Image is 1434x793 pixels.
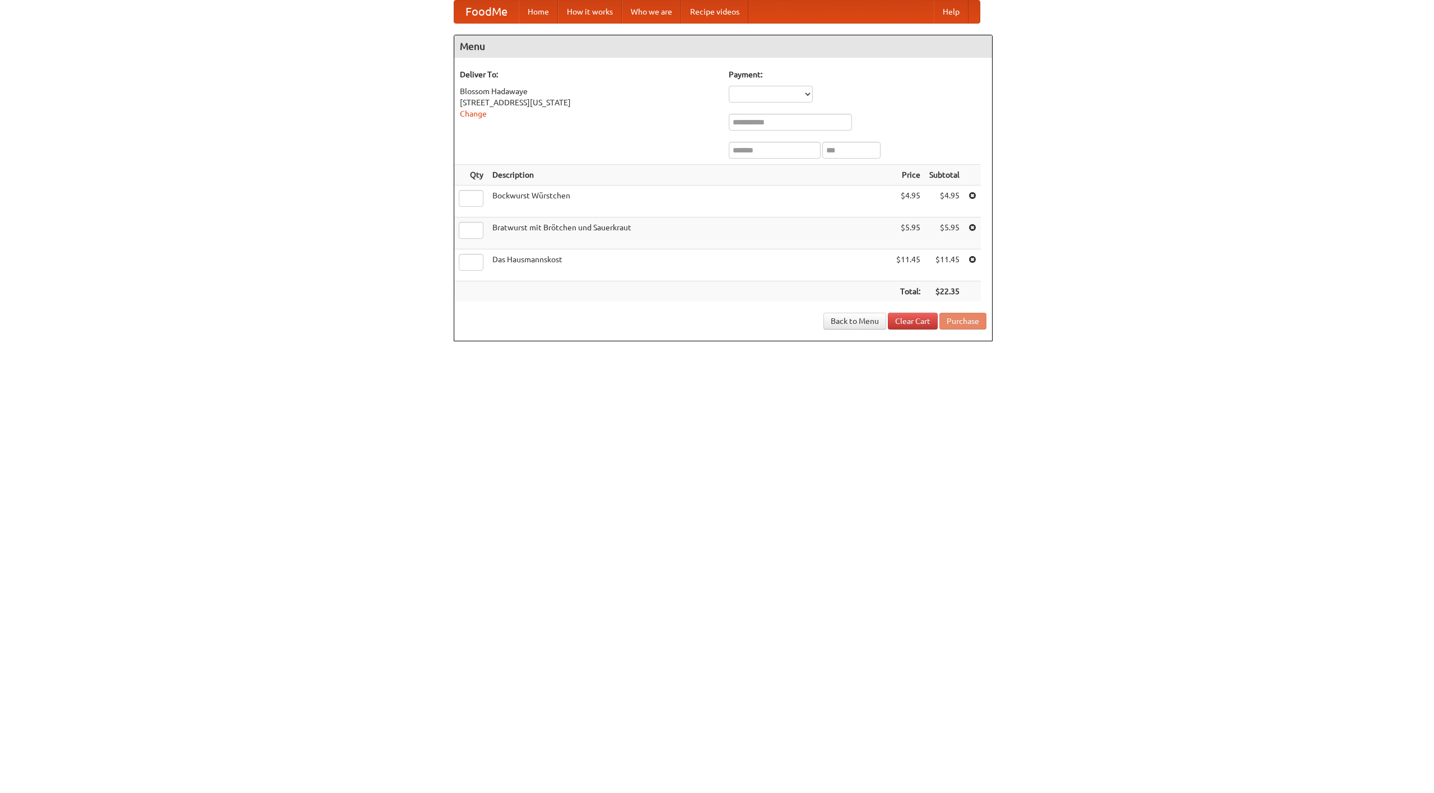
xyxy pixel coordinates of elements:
[892,186,925,217] td: $4.95
[488,217,892,249] td: Bratwurst mit Brötchen und Sauerkraut
[460,109,487,118] a: Change
[939,313,986,330] button: Purchase
[729,69,986,80] h5: Payment:
[681,1,748,23] a: Recipe videos
[460,69,718,80] h5: Deliver To:
[488,249,892,281] td: Das Hausmannskost
[488,186,892,217] td: Bockwurst Würstchen
[892,281,925,302] th: Total:
[519,1,558,23] a: Home
[454,165,488,186] th: Qty
[622,1,681,23] a: Who we are
[888,313,938,330] a: Clear Cart
[925,281,964,302] th: $22.35
[460,97,718,108] div: [STREET_ADDRESS][US_STATE]
[934,1,969,23] a: Help
[454,1,519,23] a: FoodMe
[925,165,964,186] th: Subtotal
[925,217,964,249] td: $5.95
[460,86,718,97] div: Blossom Hadawaye
[488,165,892,186] th: Description
[925,249,964,281] td: $11.45
[892,249,925,281] td: $11.45
[558,1,622,23] a: How it works
[454,35,992,58] h4: Menu
[925,186,964,217] td: $4.95
[823,313,886,330] a: Back to Menu
[892,217,925,249] td: $5.95
[892,165,925,186] th: Price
